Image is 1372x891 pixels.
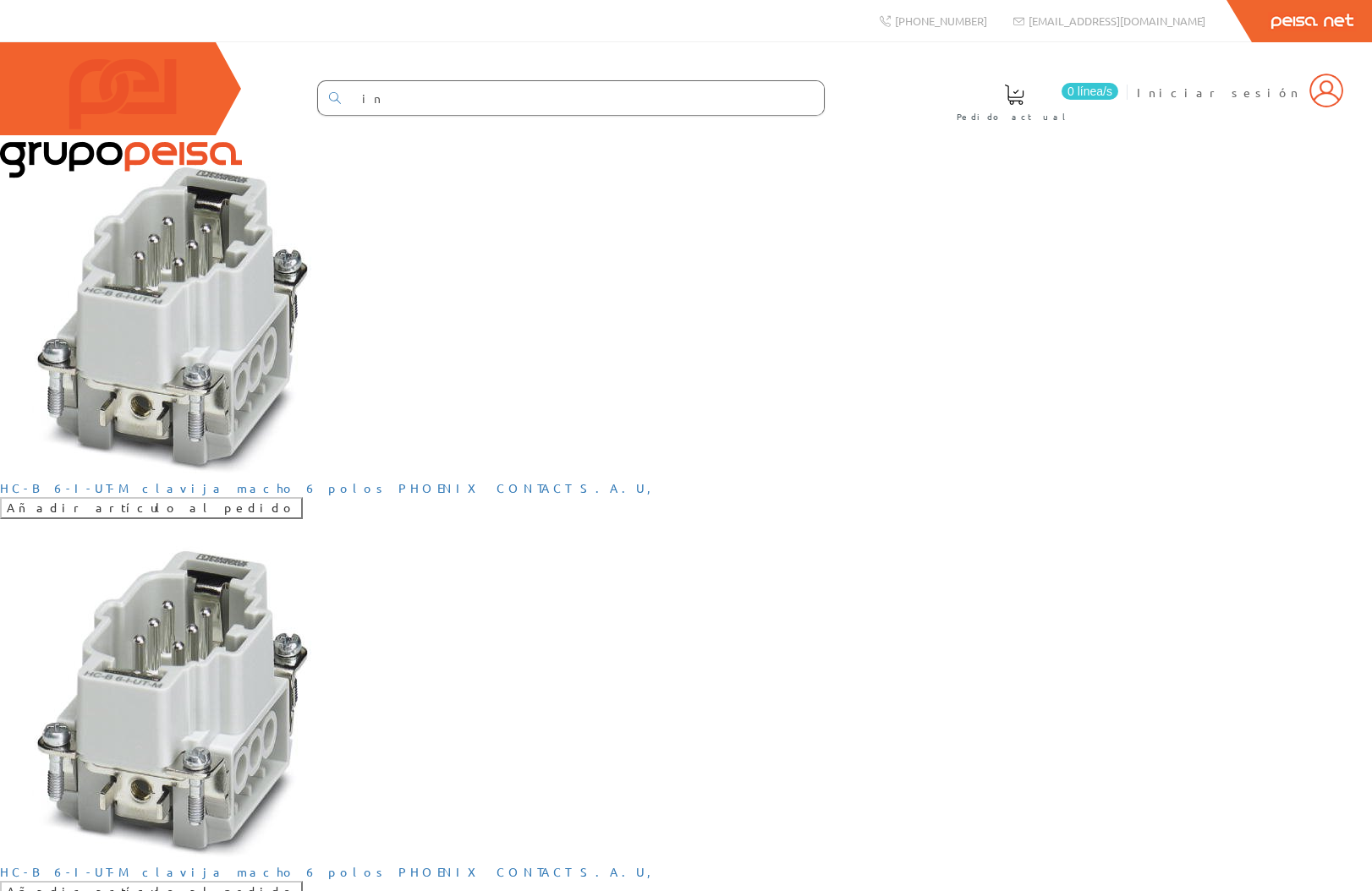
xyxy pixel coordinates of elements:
span: Pedido actual [957,108,1072,125]
span: 0 línea/s [1062,83,1118,100]
span: [PHONE_NUMBER] [895,14,987,28]
span: Iniciar sesión [1137,84,1301,101]
span: [EMAIL_ADDRESS][DOMAIN_NAME] [1029,14,1205,28]
a: PHOENIX CONTACT S.A.U, [398,864,653,879]
a: PHOENIX CONTACT S.A.U, [398,480,653,495]
input: Buscar ... [351,81,824,115]
a: Iniciar sesión [1137,70,1343,86]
